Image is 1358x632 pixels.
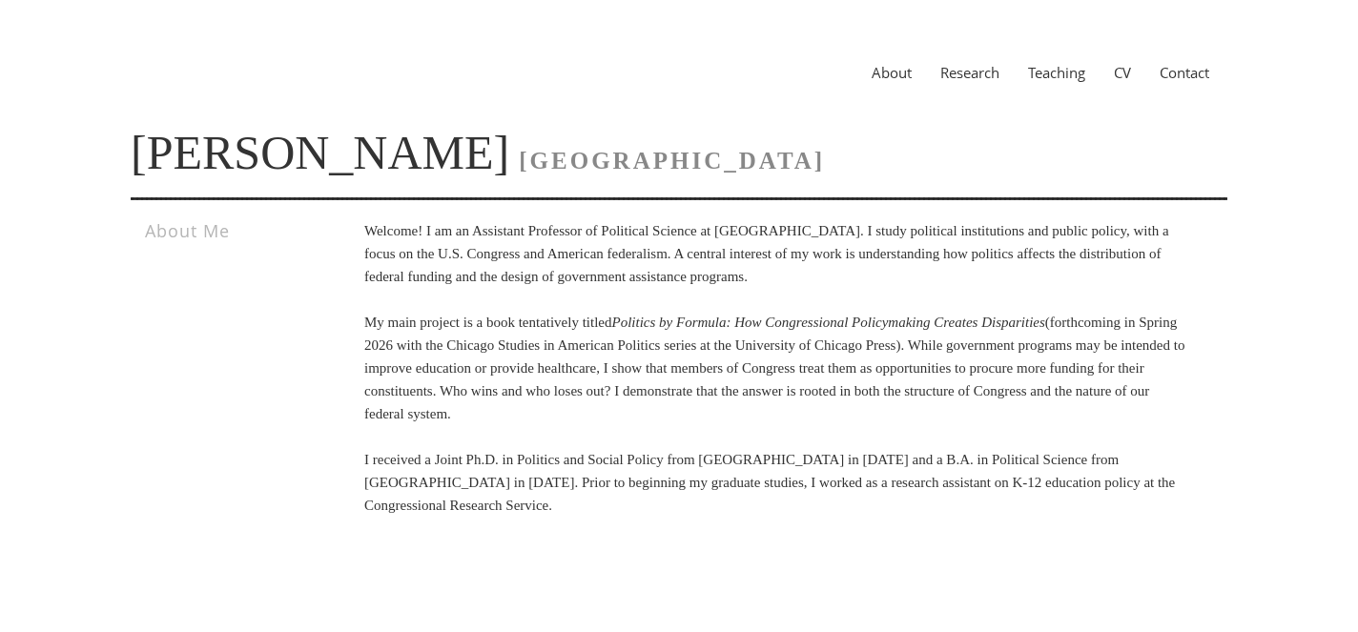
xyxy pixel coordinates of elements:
[145,219,310,242] h3: About Me
[857,63,926,82] a: About
[612,315,1045,330] i: Politics by Formula: How Congressional Policymaking Creates Disparities
[1145,63,1224,82] a: Contact
[926,63,1014,82] a: Research
[519,148,825,173] span: [GEOGRAPHIC_DATA]
[1100,63,1145,82] a: CV
[131,126,509,179] a: [PERSON_NAME]
[364,219,1187,517] p: Welcome! I am an Assistant Professor of Political Science at [GEOGRAPHIC_DATA]. I study political...
[1014,63,1100,82] a: Teaching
